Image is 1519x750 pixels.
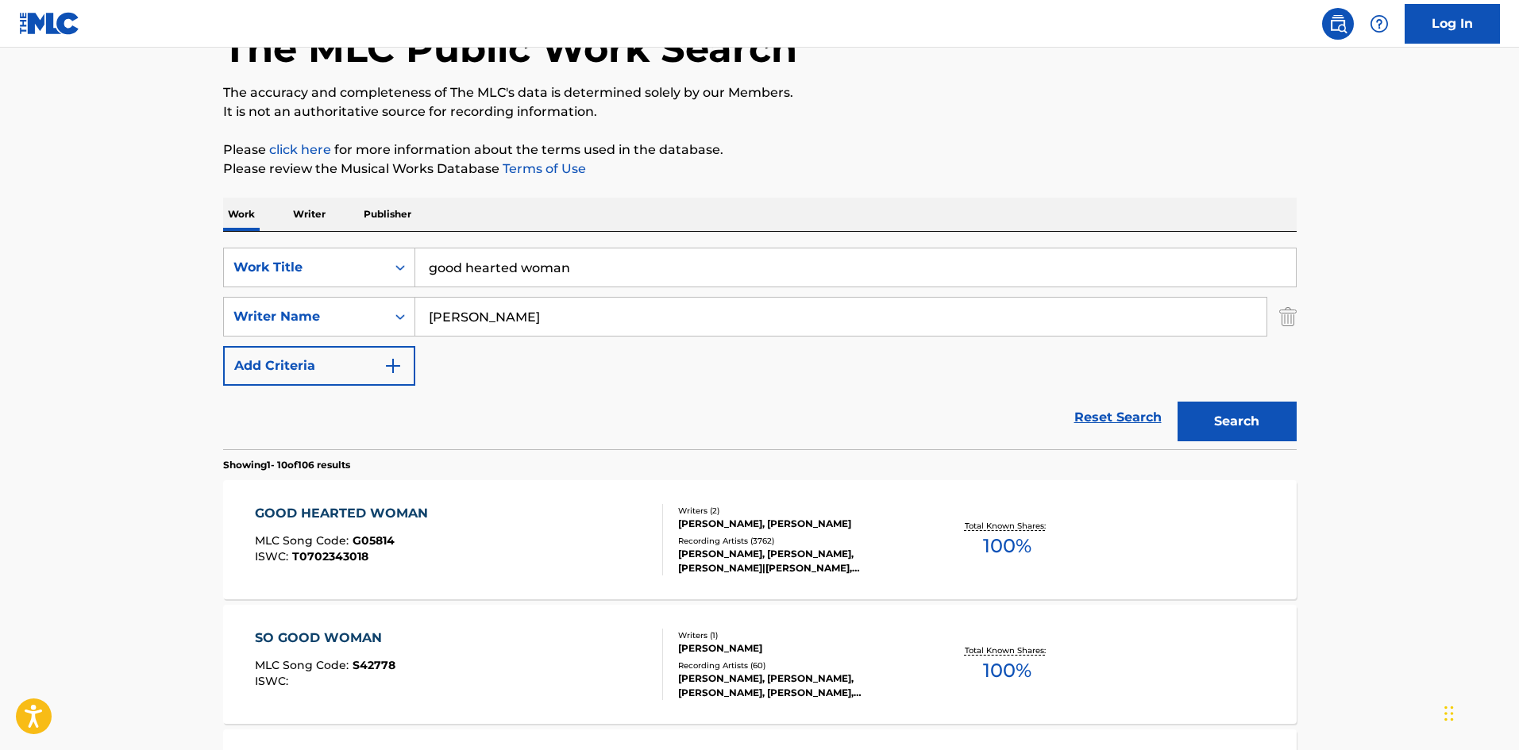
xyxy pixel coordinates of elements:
button: Search [1178,402,1297,441]
p: Showing 1 - 10 of 106 results [223,458,350,472]
a: GOOD HEARTED WOMANMLC Song Code:G05814ISWC:T0702343018Writers (2)[PERSON_NAME], [PERSON_NAME]Reco... [223,480,1297,599]
p: The accuracy and completeness of The MLC's data is determined solely by our Members. [223,83,1297,102]
button: Add Criteria [223,346,415,386]
p: Please for more information about the terms used in the database. [223,140,1297,160]
div: Writers ( 1 ) [678,629,918,641]
img: help [1370,14,1389,33]
a: SO GOOD WOMANMLC Song Code:S42778ISWC:Writers (1)[PERSON_NAME]Recording Artists (60)[PERSON_NAME]... [223,605,1297,724]
span: T0702343018 [292,549,368,563]
div: Writers ( 2 ) [678,505,918,517]
div: [PERSON_NAME], [PERSON_NAME] [678,517,918,531]
p: Please review the Musical Works Database [223,160,1297,179]
span: G05814 [353,533,395,548]
span: 100 % [983,532,1031,560]
div: [PERSON_NAME], [PERSON_NAME], [PERSON_NAME], [PERSON_NAME], [PERSON_NAME] [678,671,918,700]
p: Total Known Shares: [965,644,1050,656]
div: Recording Artists ( 3762 ) [678,535,918,547]
div: GOOD HEARTED WOMAN [255,504,436,523]
a: Terms of Use [499,161,586,176]
span: S42778 [353,658,395,672]
span: MLC Song Code : [255,533,353,548]
a: Log In [1405,4,1500,44]
div: Work Title [233,258,376,277]
img: Delete Criterion [1279,297,1297,337]
div: Drag [1444,690,1454,737]
span: MLC Song Code : [255,658,353,672]
div: Help [1363,8,1395,40]
img: MLC Logo [19,12,80,35]
a: Public Search [1322,8,1354,40]
div: Writer Name [233,307,376,326]
div: SO GOOD WOMAN [255,629,395,648]
p: Total Known Shares: [965,520,1050,532]
div: Recording Artists ( 60 ) [678,660,918,671]
iframe: Chat Widget [1440,674,1519,750]
p: It is not an authoritative source for recording information. [223,102,1297,121]
img: 9d2ae6d4665cec9f34b9.svg [384,356,403,375]
span: 100 % [983,656,1031,685]
p: Writer [288,198,330,231]
img: search [1328,14,1347,33]
h1: The MLC Public Work Search [223,25,797,72]
span: ISWC : [255,674,292,688]
span: ISWC : [255,549,292,563]
form: Search Form [223,248,1297,449]
div: [PERSON_NAME] [678,641,918,656]
a: Reset Search [1066,400,1170,435]
div: [PERSON_NAME], [PERSON_NAME], [PERSON_NAME]|[PERSON_NAME], [PERSON_NAME], [PERSON_NAME], [PERSON_... [678,547,918,575]
p: Work [223,198,260,231]
p: Publisher [359,198,416,231]
a: click here [269,142,331,157]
